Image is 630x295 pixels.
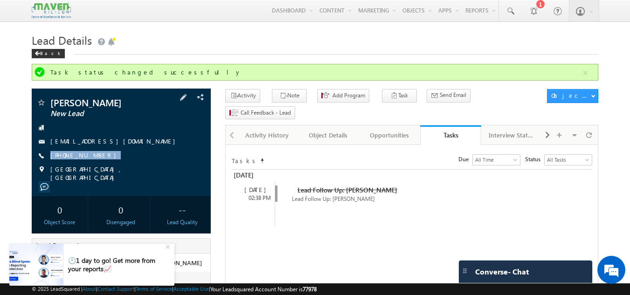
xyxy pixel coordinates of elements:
span: Lead Follow Up: [PERSON_NAME] [292,195,375,202]
a: All Tasks [544,154,592,165]
div: Back [32,49,65,58]
img: pictures [9,244,63,286]
a: About [83,286,96,292]
a: Object Details [298,125,359,145]
div: Object Actions [551,91,591,100]
button: Note [272,89,307,103]
a: Interview Status [481,125,542,145]
textarea: Type your message and hit 'Enter' [12,86,170,221]
span: All Time [473,156,518,164]
span: Lead Follow Up: [PERSON_NAME] [298,185,397,194]
div: 02:38 PM [236,194,275,202]
a: Terms of Service [136,286,172,292]
a: Opportunities [359,125,420,145]
a: Activity History [237,125,298,145]
button: Add Program [317,89,369,103]
span: Add Program [332,91,365,100]
div: Opportunities [367,130,412,141]
div: Lead Quality [156,218,208,226]
img: d_60004797649_company_0_60004797649 [16,49,39,61]
a: All Time [472,154,520,165]
div: [DATE] [236,185,275,194]
span: Lead Properties [36,241,85,250]
div: Tasks [427,130,474,139]
span: All Tasks [545,156,589,164]
span: [PERSON_NAME] [50,98,161,107]
div: Object Details [305,130,351,141]
div: 0 [34,201,86,218]
span: Lead Details [32,33,92,48]
button: Send Email [427,89,471,103]
span: [PHONE_NUMBER] [50,151,121,160]
div: 🕛1 day to go! Get more from your reports📈 [68,256,164,273]
span: Your Leadsquared Account Number is [210,286,317,293]
div: [DATE] [231,170,274,181]
span: Converse - Chat [475,268,529,276]
div: 0 [95,201,147,218]
div: Chat with us now [48,49,157,61]
div: Object Score [34,218,86,226]
button: Call Feedback - Lead [225,106,295,120]
span: [GEOGRAPHIC_DATA], [GEOGRAPHIC_DATA] [50,165,195,182]
td: Tasks [231,154,259,165]
button: Object Actions [547,89,598,103]
span: Send Email [440,91,466,99]
div: + [163,240,174,252]
span: Status [525,155,544,164]
a: Acceptable Use [173,286,209,292]
a: Tasks [420,125,481,145]
div: Activity History [244,130,290,141]
div: Interview Status [489,130,534,141]
img: Custom Logo [32,2,71,19]
span: 77978 [303,286,317,293]
div: Task status changed successfully [50,68,582,76]
span: Call Feedback - Lead [241,109,291,117]
span: New Lead [50,109,161,118]
div: Disengaged [95,218,147,226]
em: Start Chat [127,229,169,241]
span: Due [458,155,472,164]
img: carter-drag [461,267,469,274]
div: Minimize live chat window [153,5,175,27]
a: [EMAIL_ADDRESS][DOMAIN_NAME] [50,137,180,145]
span: Sort Timeline [260,155,264,163]
a: Back [32,48,69,56]
a: Contact Support [97,286,134,292]
span: © 2025 LeadSquared | | | | | [32,285,317,294]
div: -- [156,201,208,218]
button: Activity [225,89,260,103]
button: Task [382,89,417,103]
